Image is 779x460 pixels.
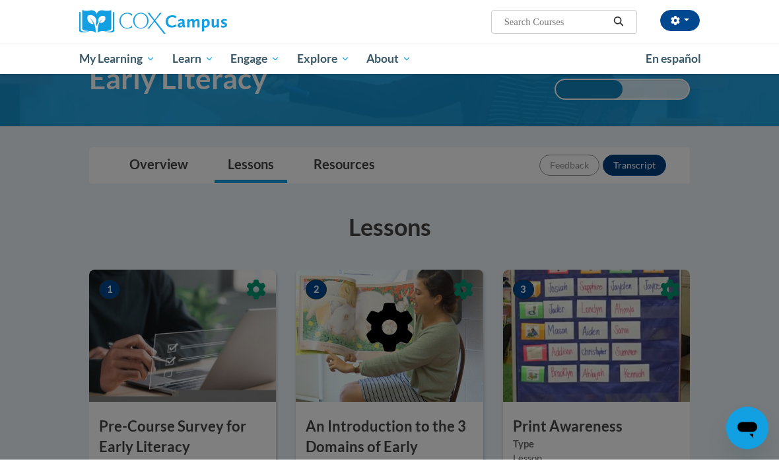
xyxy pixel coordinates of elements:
[358,44,421,74] a: About
[69,44,710,74] div: Main menu
[609,14,628,30] button: Search
[164,44,222,74] a: Learn
[726,407,768,449] iframe: Button to launch messaging window
[288,44,358,74] a: Explore
[503,14,609,30] input: Search Courses
[79,51,155,67] span: My Learning
[366,51,411,67] span: About
[71,44,164,74] a: My Learning
[646,52,701,65] span: En español
[222,44,288,74] a: Engage
[79,10,273,34] a: Cox Campus
[79,10,227,34] img: Cox Campus
[230,51,280,67] span: Engage
[172,51,214,67] span: Learn
[297,51,350,67] span: Explore
[660,10,700,31] button: Account Settings
[637,45,710,73] a: En español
